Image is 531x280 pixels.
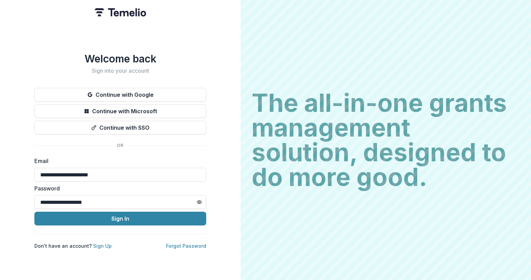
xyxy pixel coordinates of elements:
h2: Sign into your account [34,68,206,74]
a: Forgot Password [166,243,206,249]
h1: Welcome back [34,52,206,65]
p: Don't have an account? [34,242,112,249]
a: Sign Up [93,243,112,249]
label: Password [34,184,202,192]
button: Continue with SSO [34,121,206,135]
button: Continue with Google [34,88,206,102]
button: Sign In [34,212,206,225]
button: Continue with Microsoft [34,104,206,118]
img: Temelio [95,8,146,16]
label: Email [34,157,202,165]
button: Toggle password visibility [194,197,205,208]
